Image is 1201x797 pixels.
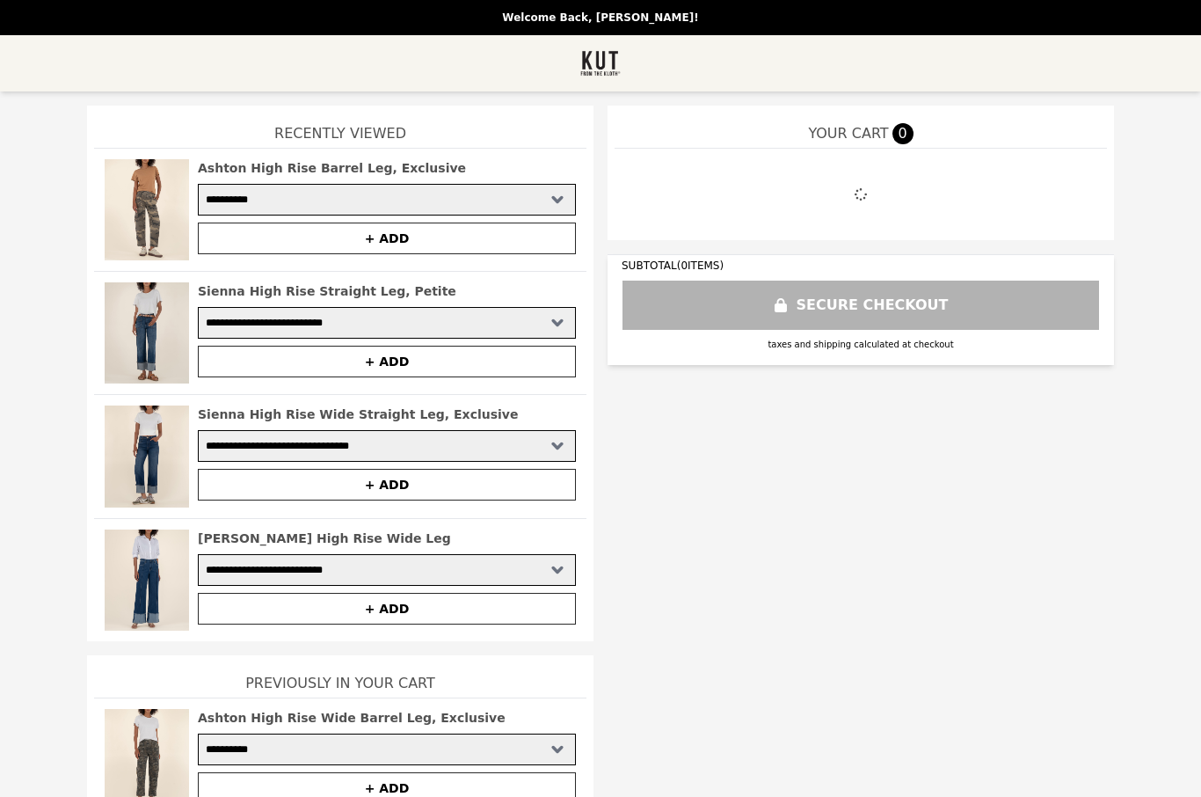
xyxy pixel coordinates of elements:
[198,307,576,339] select: Select a product variant
[198,469,576,501] button: + ADD
[198,159,466,177] h2: Ashton High Rise Barrel Leg, Exclusive
[622,338,1100,351] div: taxes and shipping calculated at checkout
[808,123,888,144] span: YOUR CART
[198,346,576,377] button: + ADD
[622,260,677,272] span: SUBTOTAL
[198,406,518,423] h2: Sienna High Rise Wide Straight Leg, Exclusive
[198,430,576,462] select: Select a product variant
[198,282,456,300] h2: Sienna High Rise Straight Leg, Petite
[198,530,451,547] h2: [PERSON_NAME] High Rise Wide Leg
[677,260,724,272] span: ( 0 ITEMS)
[11,11,1190,25] p: Welcome Back, [PERSON_NAME]!
[94,655,586,698] h1: Previously In Your Cart
[198,734,576,765] select: Select a product variant
[580,46,621,81] img: Brand Logo
[198,709,506,727] h2: Ashton High Rise Wide Barrel Leg, Exclusive
[105,282,189,384] img: Sienna High Rise Straight Leg, Petite
[105,159,189,260] img: Ashton High Rise Barrel Leg, Exclusive
[105,406,189,507] img: Sienna High Rise Wide Straight Leg, Exclusive
[892,123,913,144] span: 0
[198,593,576,625] button: + ADD
[198,184,576,216] select: Select a product variant
[198,223,576,254] button: + ADD
[94,106,586,148] h1: Recently Viewed
[105,530,189,631] img: Margo High Rise Wide Leg
[198,554,576,586] select: Select a product variant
